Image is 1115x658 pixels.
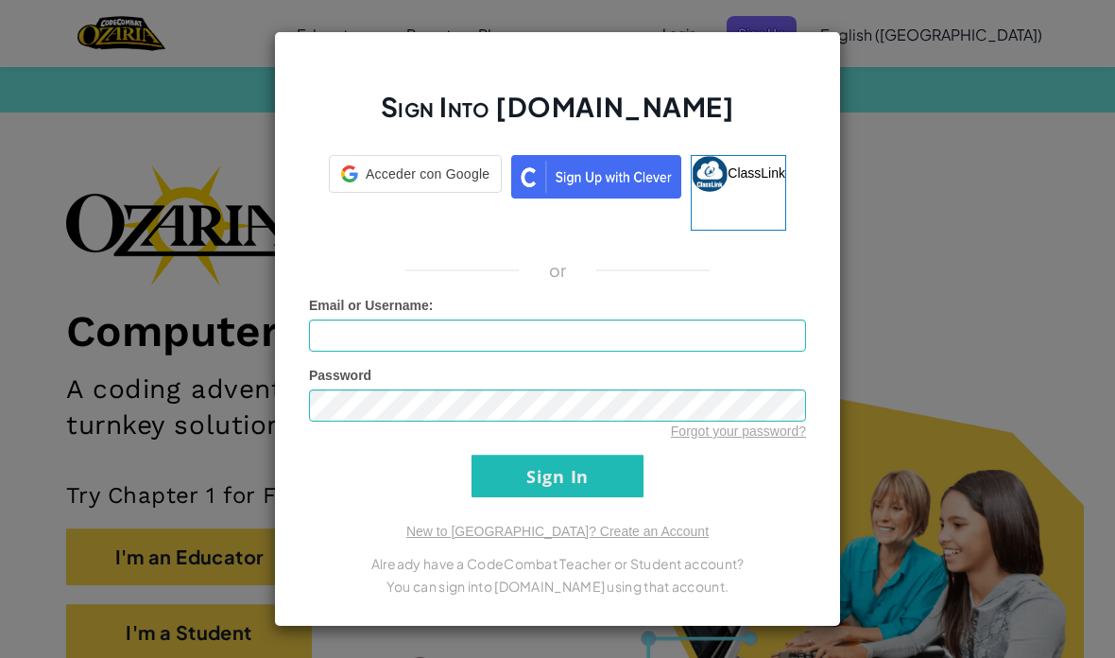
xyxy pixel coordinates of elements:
[309,368,371,383] span: Password
[472,455,643,497] input: Sign In
[692,156,728,192] img: classlink-logo-small.png
[309,552,806,575] p: Already have a CodeCombat Teacher or Student account?
[549,259,567,282] p: or
[406,524,709,539] a: New to [GEOGRAPHIC_DATA]? Create an Account
[329,191,502,233] div: Acceder con Google. Se abre en una pestaña nueva
[366,164,489,183] span: Acceder con Google
[511,155,681,199] img: clever_sso_button@2x.png
[309,296,434,315] label: :
[309,298,429,313] span: Email or Username
[329,155,502,193] div: Acceder con Google
[329,155,502,231] a: Acceder con GoogleAcceder con Google. Se abre en una pestaña nueva
[671,424,806,439] a: Forgot your password?
[309,89,806,144] h2: Sign Into [DOMAIN_NAME]
[309,575,806,597] p: You can sign into [DOMAIN_NAME] using that account.
[319,191,511,233] iframe: Botón de Acceder con Google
